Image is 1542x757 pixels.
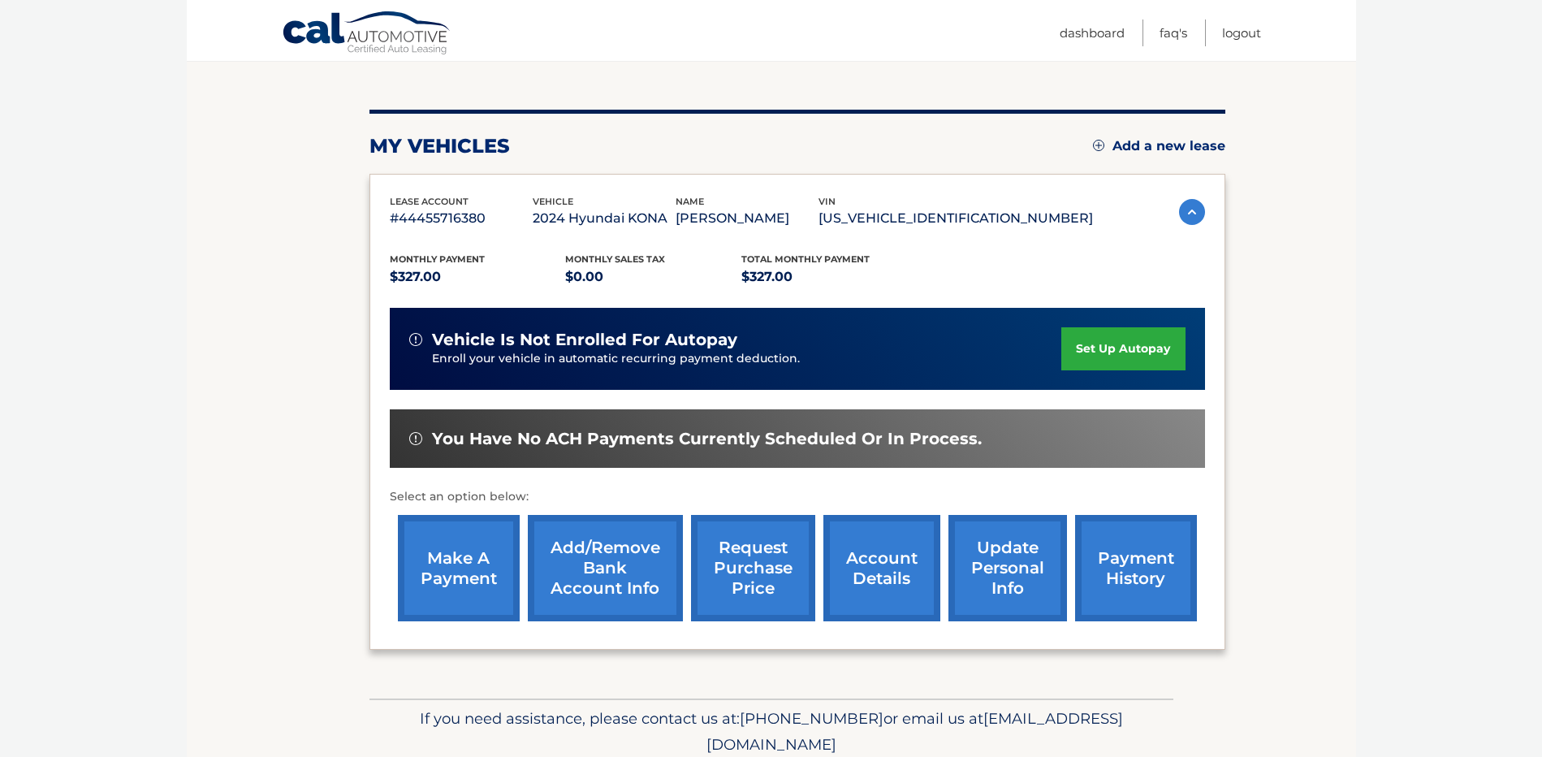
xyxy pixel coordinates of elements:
a: FAQ's [1160,19,1187,46]
a: Cal Automotive [282,11,452,58]
span: lease account [390,196,469,207]
a: make a payment [398,515,520,621]
p: Enroll your vehicle in automatic recurring payment deduction. [432,350,1062,368]
span: vehicle [533,196,573,207]
a: Logout [1222,19,1261,46]
a: Add/Remove bank account info [528,515,683,621]
span: Monthly sales Tax [565,253,665,265]
img: alert-white.svg [409,333,422,346]
a: account details [823,515,940,621]
span: vehicle is not enrolled for autopay [432,330,737,350]
p: Select an option below: [390,487,1205,507]
h2: my vehicles [369,134,510,158]
span: [PHONE_NUMBER] [740,709,883,728]
span: vin [819,196,836,207]
a: payment history [1075,515,1197,621]
p: $0.00 [565,266,741,288]
span: [EMAIL_ADDRESS][DOMAIN_NAME] [706,709,1123,754]
span: name [676,196,704,207]
span: Monthly Payment [390,253,485,265]
a: Add a new lease [1093,138,1225,154]
a: update personal info [948,515,1067,621]
img: add.svg [1093,140,1104,151]
p: 2024 Hyundai KONA [533,207,676,230]
span: Total Monthly Payment [741,253,870,265]
p: [US_VEHICLE_IDENTIFICATION_NUMBER] [819,207,1093,230]
span: You have no ACH payments currently scheduled or in process. [432,429,982,449]
a: Dashboard [1060,19,1125,46]
p: $327.00 [390,266,566,288]
p: [PERSON_NAME] [676,207,819,230]
img: accordion-active.svg [1179,199,1205,225]
p: #44455716380 [390,207,533,230]
img: alert-white.svg [409,432,422,445]
a: set up autopay [1061,327,1185,370]
p: $327.00 [741,266,918,288]
a: request purchase price [691,515,815,621]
